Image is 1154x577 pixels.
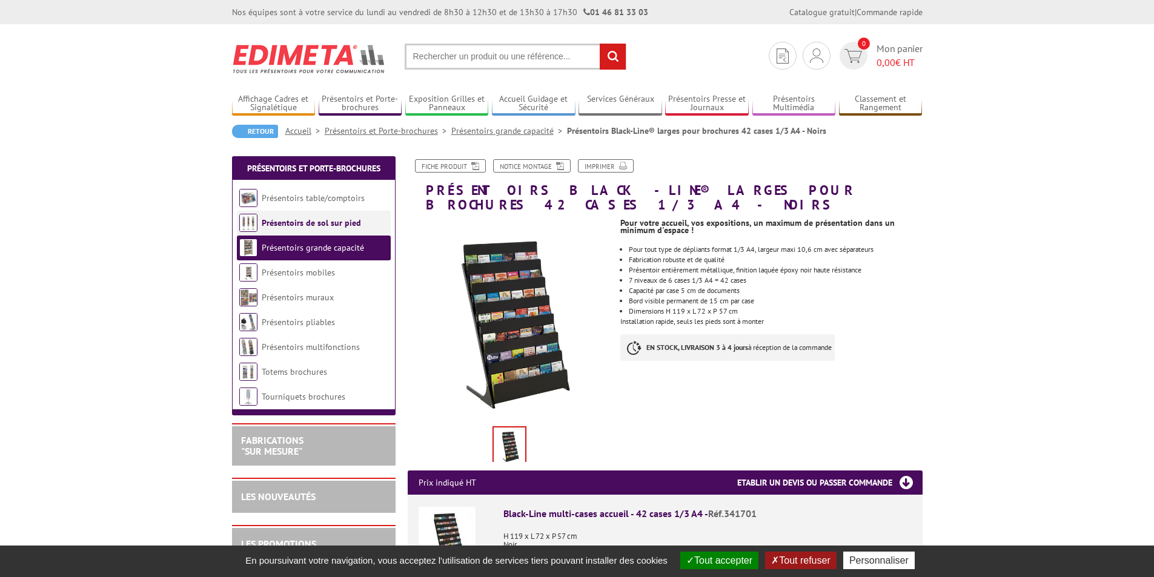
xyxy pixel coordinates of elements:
[239,313,257,331] img: Présentoirs pliables
[844,49,862,63] img: devis rapide
[232,36,386,81] img: Edimeta
[646,343,748,352] strong: EN STOCK, LIVRAISON 3 à 4 jours
[262,267,335,278] a: Présentoirs mobiles
[629,266,922,274] li: Présentoir entièrement métallique, finition laquée époxy noir haute résistance
[665,94,749,114] a: Présentoirs Presse et Journaux
[262,341,360,352] a: Présentoirs multifonctions
[262,391,345,402] a: Tourniquets brochures
[765,552,836,569] button: Tout refuser
[620,212,931,373] div: Installation rapide, seuls les pieds sont à monter
[503,524,912,549] p: H 119 x L 72 x P 57 cm Noir
[241,538,316,550] a: LES PROMOTIONS
[600,44,626,70] input: rechercher
[737,470,923,495] h3: Etablir un devis ou passer commande
[567,125,826,137] li: Présentoirs Black-Line® larges pour brochures 42 cases 1/3 A4 - Noirs
[241,490,316,503] a: LES NOUVEAUTÉS
[232,6,648,18] div: Nos équipes sont à votre service du lundi au vendredi de 8h30 à 12h30 et de 13h30 à 17h30
[857,7,923,18] a: Commande rapide
[837,42,923,70] a: devis rapide 0 Mon panier 0,00€ HT
[620,334,835,361] p: à réception de la commande
[839,94,923,114] a: Classement et Rangement
[262,217,361,228] a: Présentoirs de sol sur pied
[262,317,335,328] a: Présentoirs pliables
[239,239,257,257] img: Présentoirs grande capacité
[789,7,855,18] a: Catalogue gratuit
[241,434,303,457] a: FABRICATIONS"Sur Mesure"
[789,6,923,18] div: |
[239,555,674,565] span: En poursuivant votre navigation, vous acceptez l'utilisation de services tiers pouvant installer ...
[629,287,922,294] li: Capacité par case 5 cm de documents
[629,256,922,263] li: Fabrication robuste et de qualité
[752,94,836,114] a: Présentoirs Multimédia
[503,507,912,521] div: Black-Line multi-cases accueil - 42 cases 1/3 A4 -
[232,125,278,138] a: Retour
[583,7,648,18] strong: 01 46 81 33 03
[858,38,870,50] span: 0
[680,552,758,569] button: Tout accepter
[419,507,476,564] img: Black-Line multi-cases accueil - 42 cases 1/3 A4
[262,366,327,377] a: Totems brochures
[239,189,257,207] img: Présentoirs table/comptoirs
[239,214,257,232] img: Présentoirs de sol sur pied
[492,94,575,114] a: Accueil Guidage et Sécurité
[777,48,789,64] img: devis rapide
[247,163,380,174] a: Présentoirs et Porte-brochures
[405,44,626,70] input: Rechercher un produit ou une référence...
[843,552,915,569] button: Personnaliser (fenêtre modale)
[232,94,316,114] a: Affichage Cadres et Signalétique
[408,218,612,422] img: presentoirs_grande_capacite_341701.jpg
[629,308,922,315] li: Dimensions H 119 x L 72 x P 57 cm
[877,42,923,70] span: Mon panier
[262,292,334,303] a: Présentoirs muraux
[285,125,325,136] a: Accueil
[239,263,257,282] img: Présentoirs mobiles
[415,159,486,173] a: Fiche produit
[629,246,922,253] li: Pour tout type de dépliants format 1/3 A4, largeur maxi 10,6 cm avec séparateurs
[451,125,567,136] a: Présentoirs grande capacité
[239,338,257,356] img: Présentoirs multifonctions
[493,159,571,173] a: Notice Montage
[239,387,257,406] img: Tourniquets brochures
[419,470,476,495] p: Prix indiqué HT
[239,363,257,381] img: Totems brochures
[399,159,932,212] h1: Présentoirs Black-Line® larges pour brochures 42 cases 1/3 A4 - Noirs
[239,288,257,306] img: Présentoirs muraux
[325,125,451,136] a: Présentoirs et Porte-brochures
[579,94,662,114] a: Services Généraux
[578,159,634,173] a: Imprimer
[629,277,922,284] li: 7 niveaux de 6 cases 1/3 A4 = 42 cases
[319,94,402,114] a: Présentoirs et Porte-brochures
[262,193,365,203] a: Présentoirs table/comptoirs
[629,297,922,305] li: Bord visible permanent de 15 cm par case
[877,56,923,70] span: € HT
[877,56,895,68] span: 0,00
[262,242,364,253] a: Présentoirs grande capacité
[620,217,895,236] strong: Pour votre accueil, vos expositions, un maximum de présentation dans un minimum d'espace !
[810,48,823,63] img: devis rapide
[405,94,489,114] a: Exposition Grilles et Panneaux
[494,427,525,465] img: presentoirs_grande_capacite_341701.jpg
[708,507,757,519] span: Réf.341701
